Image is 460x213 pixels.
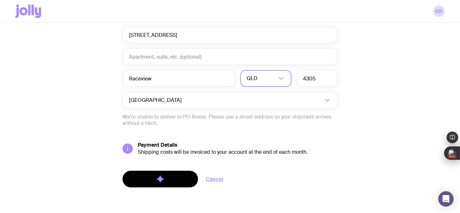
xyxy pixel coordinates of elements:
input: Suburb [123,70,235,87]
h5: Payment Details [138,142,337,148]
input: Search for option [183,92,323,109]
div: Shipping costs will be invoiced to your account at the end of each month. [138,149,337,155]
div: Open Intercom Messenger [438,191,454,207]
p: We’re unable to deliver to PO Boxes. Please use a street address so your shipment arrives without... [123,114,337,127]
input: Postcode [297,70,337,87]
div: Search for option [240,70,291,87]
input: Search for option [259,70,277,87]
input: Street Address [123,27,337,43]
a: Cancel [206,175,223,183]
span: QLD [247,70,259,87]
span: [GEOGRAPHIC_DATA] [129,92,183,109]
input: Apartment, suite, etc. (optional) [123,48,337,65]
a: KR [433,5,445,17]
div: Search for option [123,92,337,109]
